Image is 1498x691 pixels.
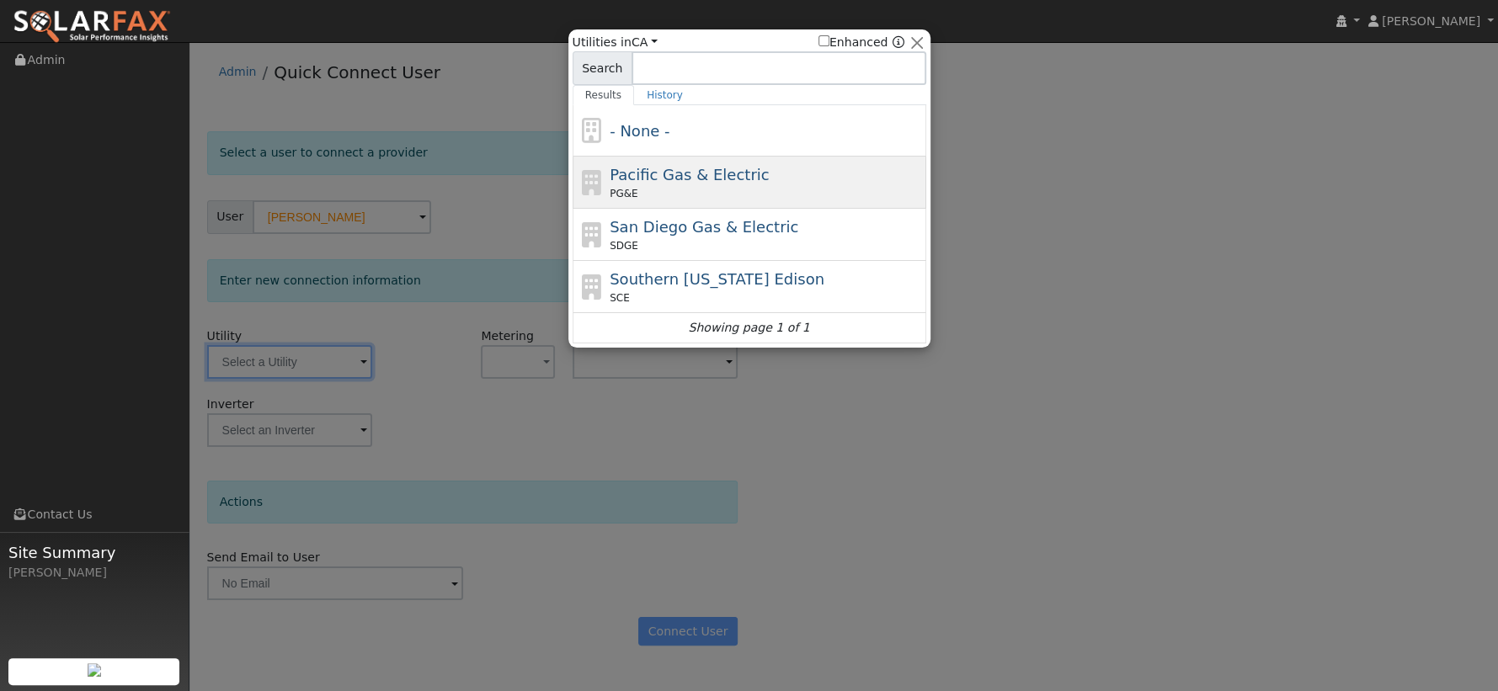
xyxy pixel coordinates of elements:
[818,35,829,46] input: Enhanced
[573,51,632,85] span: Search
[610,218,798,236] span: San Diego Gas & Electric
[610,238,638,253] span: SDGE
[610,166,769,183] span: Pacific Gas & Electric
[818,34,904,51] span: Show enhanced providers
[573,85,635,105] a: Results
[13,9,171,45] img: SolarFax
[610,122,669,140] span: - None -
[1382,14,1480,28] span: [PERSON_NAME]
[610,290,630,306] span: SCE
[634,85,696,105] a: History
[573,34,658,51] span: Utilities in
[8,541,180,564] span: Site Summary
[818,34,888,51] label: Enhanced
[892,35,904,49] a: Enhanced Providers
[610,186,637,201] span: PG&E
[8,564,180,582] div: [PERSON_NAME]
[632,35,658,49] a: CA
[688,319,809,337] i: Showing page 1 of 1
[610,270,824,288] span: Southern [US_STATE] Edison
[88,663,101,677] img: retrieve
